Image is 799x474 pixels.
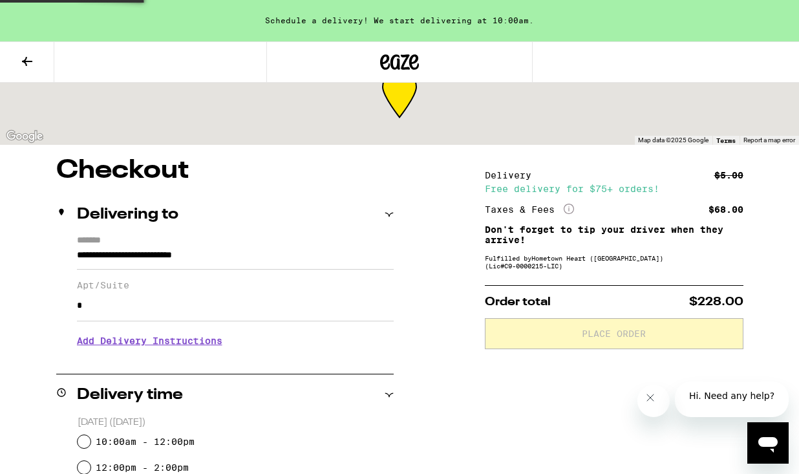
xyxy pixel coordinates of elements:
[485,184,743,193] div: Free delivery for $75+ orders!
[77,356,394,366] p: We'll contact you at [PHONE_NUMBER] when we arrive
[77,280,394,290] label: Apt/Suite
[96,462,189,473] label: 12:00pm - 2:00pm
[77,326,394,356] h3: Add Delivery Instructions
[485,171,540,180] div: Delivery
[708,205,743,214] div: $68.00
[485,318,743,349] button: Place Order
[582,329,646,338] span: Place Order
[689,296,743,308] span: $228.00
[485,296,551,308] span: Order total
[77,207,178,222] h2: Delivering to
[77,387,183,403] h2: Delivery time
[675,382,789,417] iframe: Message from company
[747,422,789,464] iframe: Button to launch messaging window
[96,436,195,447] label: 10:00am - 12:00pm
[485,254,743,270] div: Fulfilled by Hometown Heart ([GEOGRAPHIC_DATA]) (Lic# C9-0000215-LIC )
[716,136,736,144] a: Terms
[78,416,394,429] p: [DATE] ([DATE])
[3,128,46,145] a: Open this area in Google Maps (opens a new window)
[638,136,708,144] span: Map data ©2025 Google
[485,204,574,215] div: Taxes & Fees
[637,385,670,417] iframe: Close message
[743,136,795,144] a: Report a map error
[3,128,46,145] img: Google
[714,171,743,180] div: $5.00
[56,158,394,184] h1: Checkout
[485,224,743,245] p: Don't forget to tip your driver when they arrive!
